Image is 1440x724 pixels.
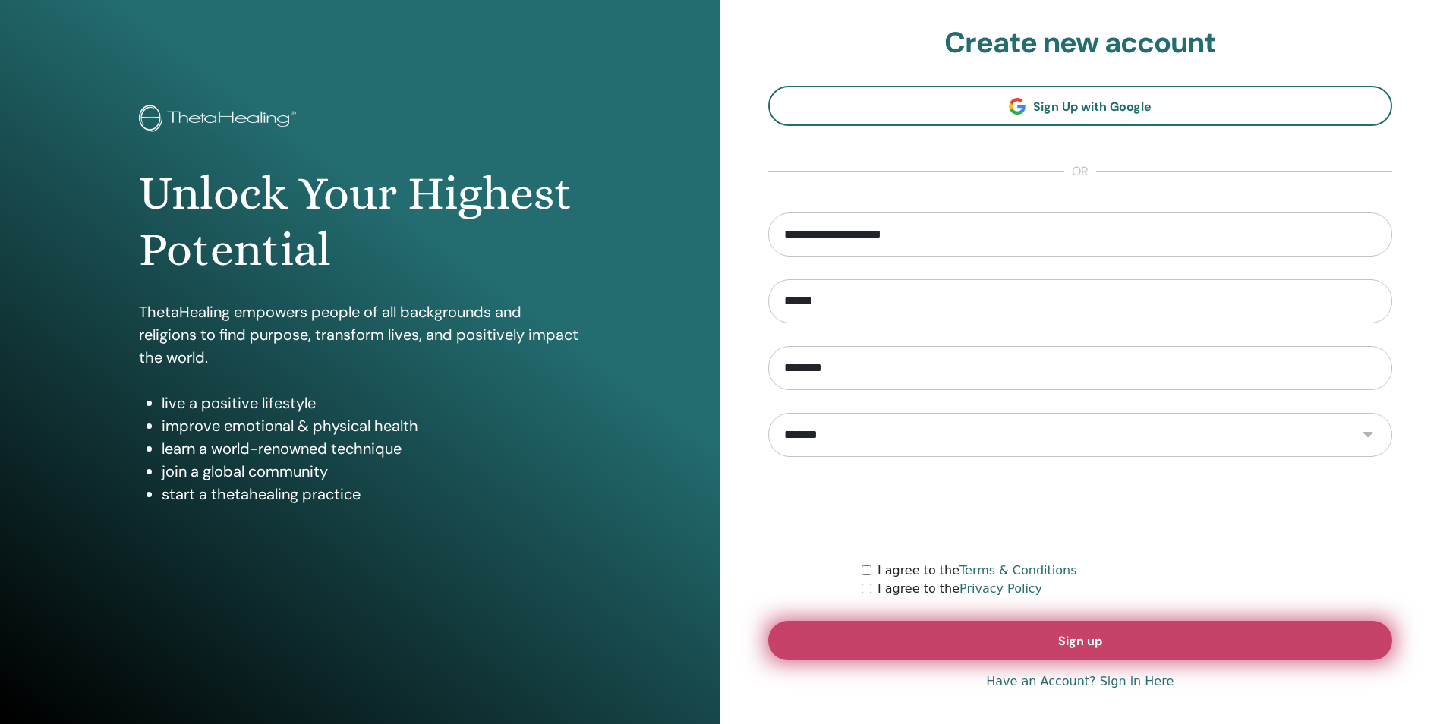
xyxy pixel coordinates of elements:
a: Have an Account? Sign in Here [986,672,1174,691]
li: live a positive lifestyle [162,392,581,414]
label: I agree to the [878,562,1077,580]
a: Privacy Policy [959,581,1042,596]
span: Sign Up with Google [1033,99,1152,115]
a: Sign Up with Google [768,86,1393,126]
h2: Create new account [768,26,1393,61]
li: learn a world-renowned technique [162,437,581,460]
span: Sign up [1058,633,1102,649]
iframe: reCAPTCHA [965,480,1196,539]
li: start a thetahealing practice [162,483,581,505]
a: Terms & Conditions [959,563,1076,578]
button: Sign up [768,621,1393,660]
li: improve emotional & physical health [162,414,581,437]
p: ThetaHealing empowers people of all backgrounds and religions to find purpose, transform lives, a... [139,301,581,369]
h1: Unlock Your Highest Potential [139,165,581,279]
span: or [1064,162,1096,181]
li: join a global community [162,460,581,483]
label: I agree to the [878,580,1042,598]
